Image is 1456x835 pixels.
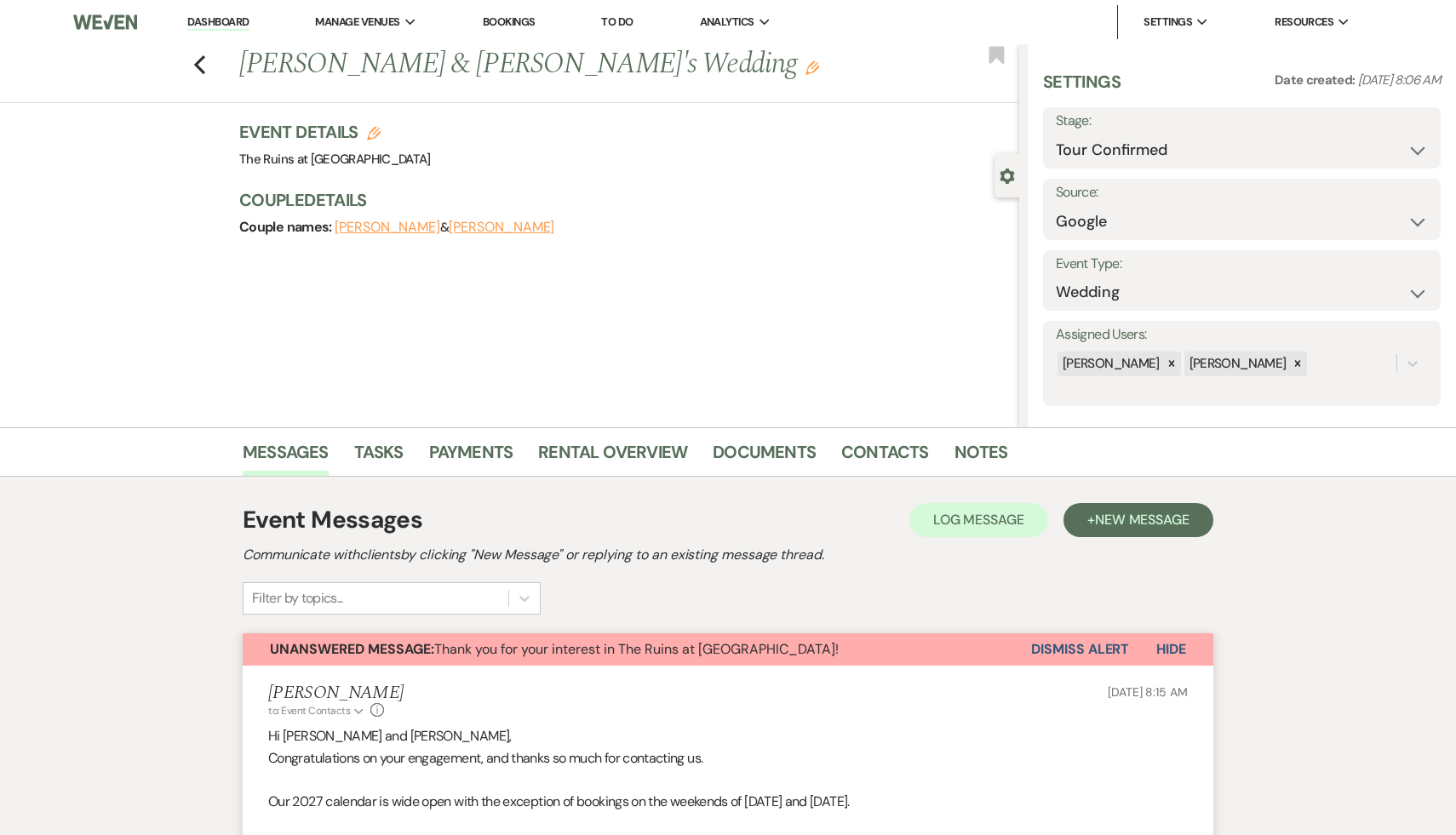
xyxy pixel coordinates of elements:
a: Documents [713,438,816,476]
span: Log Message [933,511,1024,529]
a: Messages [243,438,329,476]
button: [PERSON_NAME] [335,220,440,234]
span: Couple names: [239,218,335,236]
a: Notes [954,438,1008,476]
button: Close lead details [1000,167,1015,183]
h3: Couple Details [239,188,1002,212]
span: Thank you for your interest in The Ruins at [GEOGRAPHIC_DATA]! [270,640,839,658]
span: Hide [1156,640,1186,658]
button: [PERSON_NAME] [449,220,554,234]
button: to: Event Contacts [268,703,366,718]
h1: Event Messages [243,502,422,538]
p: Congratulations on your engagement, and thanks so much for contacting us. [268,747,1188,769]
span: The Ruins at [GEOGRAPHIC_DATA] [239,151,431,168]
span: & [335,219,554,236]
a: Rental Overview [538,438,687,476]
div: [PERSON_NAME] [1184,352,1289,376]
span: Analytics [700,14,754,31]
span: to: Event Contacts [268,704,350,718]
h3: Event Details [239,120,431,144]
h1: [PERSON_NAME] & [PERSON_NAME]'s Wedding [239,44,857,85]
strong: Unanswered Message: [270,640,434,658]
button: Dismiss Alert [1031,633,1129,666]
a: Tasks [354,438,404,476]
button: Edit [805,60,819,75]
button: Unanswered Message:Thank you for your interest in The Ruins at [GEOGRAPHIC_DATA]! [243,633,1031,666]
span: New Message [1095,511,1189,529]
label: Assigned Users: [1056,323,1428,347]
p: Hi [PERSON_NAME] and [PERSON_NAME], [268,725,1188,747]
h2: Communicate with clients by clicking "New Message" or replying to an existing message thread. [243,545,1213,565]
span: [DATE] 8:15 AM [1108,684,1188,700]
a: Dashboard [187,14,249,31]
div: Filter by topics... [252,588,343,609]
span: Date created: [1275,71,1358,89]
a: To Do [601,14,633,29]
button: Hide [1129,633,1213,666]
span: Resources [1275,14,1333,31]
label: Event Type: [1056,252,1428,277]
a: Bookings [483,14,536,29]
label: Stage: [1056,109,1428,134]
h5: [PERSON_NAME] [268,683,404,704]
img: Weven Logo [73,4,138,40]
h3: Settings [1043,70,1121,107]
a: Contacts [841,438,929,476]
span: [DATE] 8:06 AM [1358,71,1441,89]
div: [PERSON_NAME] [1058,352,1162,376]
a: Payments [429,438,513,476]
label: Source: [1056,180,1428,205]
span: Manage Venues [315,14,399,31]
button: Log Message [909,503,1048,537]
p: Our 2027 calendar is wide open with the exception of bookings on the weekends of [DATE] and [DATE]. [268,791,1188,813]
button: +New Message [1063,503,1213,537]
span: Settings [1144,14,1192,31]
